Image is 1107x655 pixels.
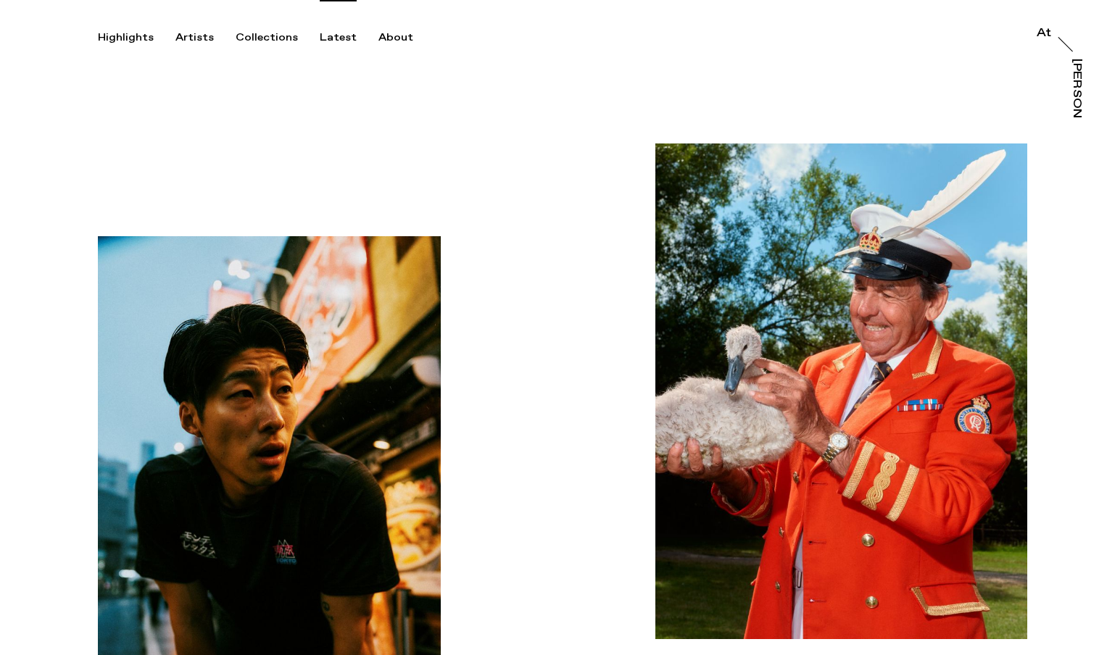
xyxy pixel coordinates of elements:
[378,31,413,44] div: About
[1068,59,1082,118] a: [PERSON_NAME]
[378,31,435,44] button: About
[98,31,175,44] button: Highlights
[320,31,378,44] button: Latest
[1071,59,1082,170] div: [PERSON_NAME]
[236,31,320,44] button: Collections
[175,31,236,44] button: Artists
[98,31,154,44] div: Highlights
[320,31,357,44] div: Latest
[236,31,298,44] div: Collections
[1037,28,1051,42] a: At
[175,31,214,44] div: Artists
